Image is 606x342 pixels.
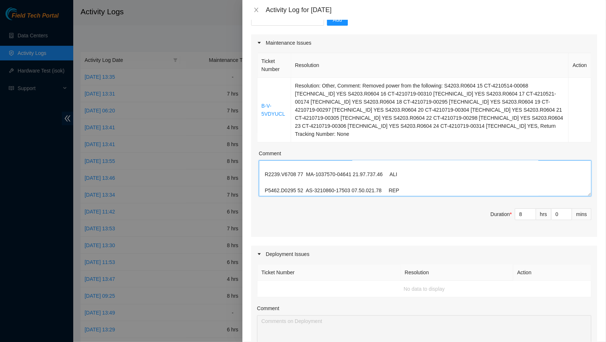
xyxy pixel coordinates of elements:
label: Comment [257,304,279,312]
th: Ticket Number [257,264,401,281]
td: Resolution: Other, Comment: Removed power from the following: S4203.R0604 15 CT-4210514-00068 [TE... [291,78,569,142]
label: Comment [259,149,281,157]
span: caret-right [257,41,261,45]
th: Action [569,53,591,78]
div: Deployment Issues [251,246,597,263]
div: Duration [491,210,512,218]
th: Resolution [401,264,513,281]
div: Activity Log for [DATE] [266,6,597,14]
textarea: Comment [259,160,591,196]
span: close [253,7,259,13]
span: Add [333,16,342,24]
button: Close [251,7,261,14]
div: Maintenance Issues [251,34,597,51]
th: Action [513,264,591,281]
td: No data to display [257,281,591,297]
div: hrs [536,208,551,220]
th: Resolution [291,53,569,78]
button: Add [327,14,348,26]
span: caret-right [257,252,261,256]
a: B-V-5VDYUCL [261,103,285,117]
div: mins [572,208,591,220]
th: Ticket Number [257,53,291,78]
